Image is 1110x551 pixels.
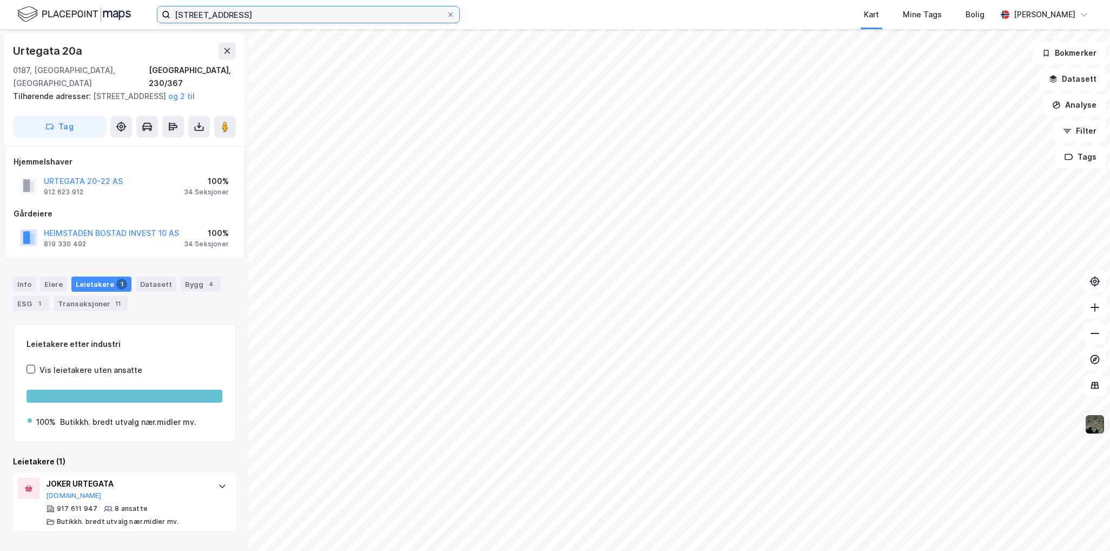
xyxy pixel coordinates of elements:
div: Bolig [966,8,985,21]
div: 912 623 912 [44,188,83,196]
div: Mine Tags [903,8,942,21]
div: Leietakere etter industri [27,338,222,351]
div: 100% [36,416,56,429]
div: Butikkh. bredt utvalg nær.midler mv. [57,517,179,526]
span: Tilhørende adresser: [13,91,93,101]
div: JOKER URTEGATA [46,477,207,490]
div: Butikkh. bredt utvalg nær.midler mv. [60,416,196,429]
img: logo.f888ab2527a4732fd821a326f86c7f29.svg [17,5,131,24]
img: 9k= [1085,414,1105,435]
div: ESG [13,296,49,311]
div: Leietakere [71,277,131,292]
div: 0187, [GEOGRAPHIC_DATA], [GEOGRAPHIC_DATA] [13,64,149,90]
div: 100% [184,175,229,188]
iframe: Chat Widget [1056,499,1110,551]
div: 34 Seksjoner [184,188,229,196]
div: Hjemmelshaver [14,155,235,168]
div: 100% [184,227,229,240]
button: Datasett [1040,68,1106,90]
input: Søk på adresse, matrikkel, gårdeiere, leietakere eller personer [170,6,446,23]
div: 8 ansatte [115,504,148,513]
div: 11 [113,298,123,309]
div: [STREET_ADDRESS] [13,90,227,103]
div: 1 [34,298,45,309]
div: Transaksjoner [54,296,128,311]
button: Tag [13,116,106,137]
button: Analyse [1043,94,1106,116]
button: [DOMAIN_NAME] [46,491,102,500]
div: 819 330 492 [44,240,86,248]
div: Eiere [40,277,67,292]
div: Urtegata 20a [13,42,84,60]
button: Bokmerker [1033,42,1106,64]
div: Gårdeiere [14,207,235,220]
div: [PERSON_NAME] [1014,8,1075,21]
div: Leietakere (1) [13,455,236,468]
div: Info [13,277,36,292]
div: 917 611 947 [57,504,97,513]
button: Tags [1055,146,1106,168]
button: Filter [1054,120,1106,142]
div: Kart [864,8,879,21]
div: 4 [206,279,216,290]
div: 34 Seksjoner [184,240,229,248]
div: 1 [116,279,127,290]
div: Vis leietakere uten ansatte [39,364,142,377]
div: [GEOGRAPHIC_DATA], 230/367 [149,64,236,90]
div: Bygg [181,277,221,292]
div: Datasett [136,277,176,292]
